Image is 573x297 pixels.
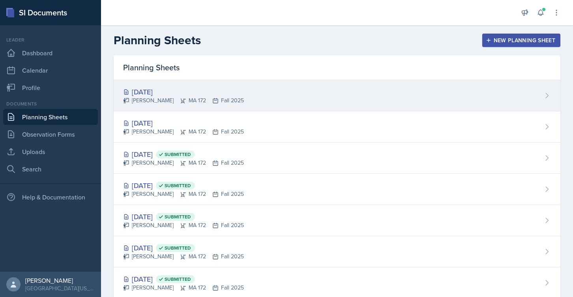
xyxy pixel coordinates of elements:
div: [PERSON_NAME] MA 172 Fall 2025 [123,252,244,261]
a: Search [3,161,98,177]
div: [PERSON_NAME] MA 172 Fall 2025 [123,221,244,229]
div: Planning Sheets [114,55,560,80]
a: [DATE] [PERSON_NAME]MA 172Fall 2025 [114,111,560,143]
div: Leader [3,36,98,43]
a: [DATE] Submitted [PERSON_NAME]MA 172Fall 2025 [114,205,560,236]
div: New Planning Sheet [487,37,555,43]
div: [DATE] [123,118,244,128]
a: Profile [3,80,98,96]
a: Uploads [3,144,98,160]
div: [DATE] [123,86,244,97]
a: [DATE] Submitted [PERSON_NAME]MA 172Fall 2025 [114,143,560,174]
div: [PERSON_NAME] MA 172 Fall 2025 [123,284,244,292]
div: [DATE] [123,211,244,222]
div: [GEOGRAPHIC_DATA][US_STATE] in [GEOGRAPHIC_DATA] [25,284,95,292]
span: Submitted [165,182,191,189]
span: Submitted [165,276,191,282]
a: [DATE] Submitted [PERSON_NAME]MA 172Fall 2025 [114,174,560,205]
div: [PERSON_NAME] [25,276,95,284]
div: Documents [3,100,98,107]
h2: Planning Sheets [114,33,201,47]
div: [PERSON_NAME] MA 172 Fall 2025 [123,190,244,198]
span: Submitted [165,245,191,251]
a: Planning Sheets [3,109,98,125]
button: New Planning Sheet [482,34,560,47]
a: [DATE] [PERSON_NAME]MA 172Fall 2025 [114,80,560,111]
a: Calendar [3,62,98,78]
a: Observation Forms [3,126,98,142]
div: Help & Documentation [3,189,98,205]
div: [DATE] [123,242,244,253]
div: [PERSON_NAME] MA 172 Fall 2025 [123,96,244,105]
div: [DATE] [123,274,244,284]
div: [DATE] [123,149,244,160]
span: Submitted [165,214,191,220]
a: Dashboard [3,45,98,61]
div: [PERSON_NAME] MA 172 Fall 2025 [123,159,244,167]
div: [DATE] [123,180,244,191]
a: [DATE] Submitted [PERSON_NAME]MA 172Fall 2025 [114,236,560,267]
div: [PERSON_NAME] MA 172 Fall 2025 [123,128,244,136]
span: Submitted [165,151,191,158]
